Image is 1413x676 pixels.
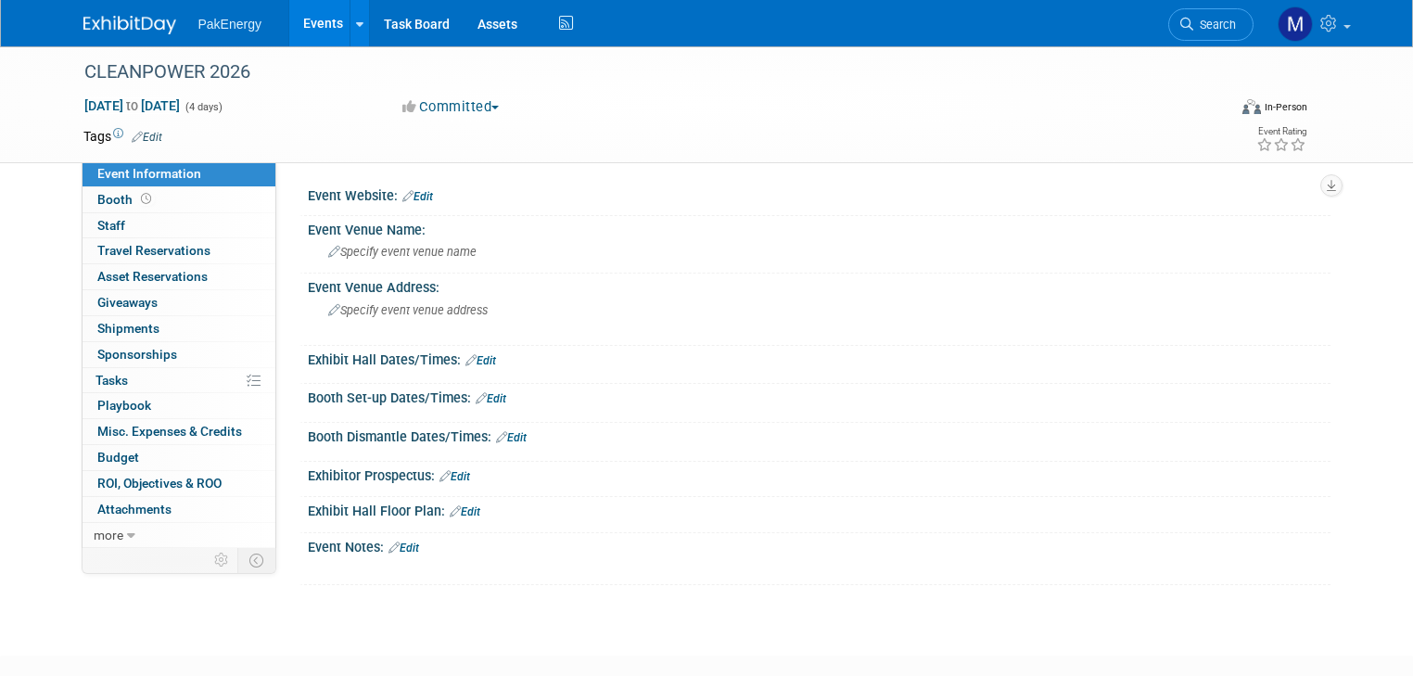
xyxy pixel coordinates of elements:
a: Asset Reservations [83,264,275,289]
div: Exhibit Hall Floor Plan: [308,497,1330,521]
span: Sponsorships [97,347,177,362]
span: Staff [97,218,125,233]
a: Event Information [83,161,275,186]
span: Budget [97,450,139,465]
div: Event Venue Name: [308,216,1330,239]
img: Format-Inperson.png [1242,99,1261,114]
a: ROI, Objectives & ROO [83,471,275,496]
div: Event Notes: [308,533,1330,557]
a: Edit [132,131,162,144]
div: Booth Set-up Dates/Times: [308,384,1330,408]
span: Playbook [97,398,151,413]
a: Search [1168,8,1254,41]
span: PakEnergy [198,17,261,32]
span: Search [1193,18,1236,32]
a: Edit [465,354,496,367]
span: Attachments [97,502,172,517]
img: ExhibitDay [83,16,176,34]
span: ROI, Objectives & ROO [97,476,222,491]
div: Event Format [1127,96,1307,124]
span: Travel Reservations [97,243,210,258]
a: Edit [402,190,433,203]
a: Tasks [83,368,275,393]
img: Mary Walker [1278,6,1313,42]
span: Misc. Expenses & Credits [97,424,242,439]
span: [DATE] [DATE] [83,97,181,114]
div: Event Website: [308,182,1330,206]
a: Misc. Expenses & Credits [83,419,275,444]
button: Committed [396,97,506,117]
a: Sponsorships [83,342,275,367]
span: Booth [97,192,155,207]
div: Event Rating [1256,127,1306,136]
div: Exhibitor Prospectus: [308,462,1330,486]
a: Budget [83,445,275,470]
div: CLEANPOWER 2026 [78,56,1203,89]
a: Giveaways [83,290,275,315]
a: Staff [83,213,275,238]
div: Exhibit Hall Dates/Times: [308,346,1330,370]
span: Specify event venue address [328,303,488,317]
div: Booth Dismantle Dates/Times: [308,423,1330,447]
div: In-Person [1264,100,1307,114]
a: more [83,523,275,548]
td: Tags [83,127,162,146]
span: Giveaways [97,295,158,310]
span: Specify event venue name [328,245,477,259]
td: Toggle Event Tabs [237,548,275,572]
a: Edit [450,505,480,518]
span: more [94,528,123,542]
a: Edit [388,542,419,555]
span: (4 days) [184,101,223,113]
a: Edit [439,470,470,483]
a: Edit [476,392,506,405]
a: Edit [496,431,527,444]
a: Playbook [83,393,275,418]
a: Booth [83,187,275,212]
span: Tasks [95,373,128,388]
span: Shipments [97,321,159,336]
td: Personalize Event Tab Strip [206,548,238,572]
span: Booth not reserved yet [137,192,155,206]
span: Asset Reservations [97,269,208,284]
span: Event Information [97,166,201,181]
a: Shipments [83,316,275,341]
div: Event Venue Address: [308,274,1330,297]
span: to [123,98,141,113]
a: Attachments [83,497,275,522]
a: Travel Reservations [83,238,275,263]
